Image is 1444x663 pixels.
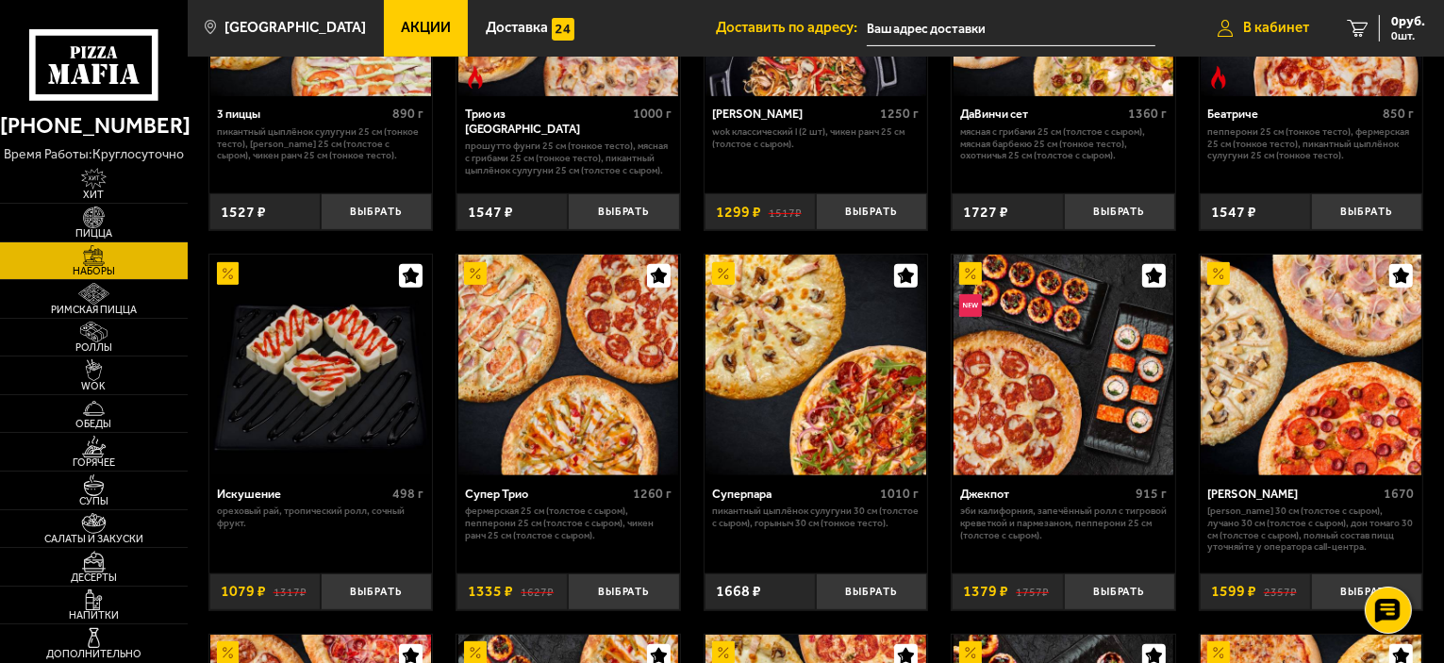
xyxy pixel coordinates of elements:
span: 1250 г [881,106,920,122]
span: 1547 ₽ [468,205,513,220]
span: 1547 ₽ [1211,205,1256,220]
s: 1317 ₽ [274,584,307,599]
a: АкционныйХет Трик [1200,255,1423,475]
span: Доставка [486,21,548,35]
div: ДаВинчи сет [960,107,1123,121]
div: [PERSON_NAME] [1207,487,1379,501]
input: Ваш адрес доставки [867,11,1155,46]
div: [PERSON_NAME] [712,107,875,121]
span: Ленинградская область, Всеволожский район, Мурино, Новая улица, 7к4, подъезд 1 [867,11,1155,46]
button: Выбрать [816,193,927,230]
span: 1360 г [1128,106,1167,122]
img: Острое блюдо [464,66,487,89]
p: Фермерская 25 см (толстое с сыром), Пепперони 25 см (толстое с сыром), Чикен Ранч 25 см (толстое ... [465,506,672,541]
span: 0 руб. [1391,15,1425,28]
div: Супер Трио [465,487,628,501]
span: 1079 ₽ [221,584,266,599]
span: Акции [401,21,451,35]
span: 1668 ₽ [716,584,761,599]
span: 498 г [392,486,423,502]
button: Выбрать [1064,573,1175,610]
span: 890 г [392,106,423,122]
span: 1379 ₽ [963,584,1008,599]
span: 915 г [1136,486,1167,502]
img: Суперпара [705,255,926,475]
img: Акционный [464,262,487,285]
img: Новинка [959,294,982,317]
span: [GEOGRAPHIC_DATA] [224,21,366,35]
button: Выбрать [321,193,432,230]
div: Джекпот [960,487,1131,501]
button: Выбрать [321,573,432,610]
p: [PERSON_NAME] 30 см (толстое с сыром), Лучано 30 см (толстое с сыром), Дон Томаго 30 см (толстое ... [1207,506,1414,554]
p: Эби Калифорния, Запечённый ролл с тигровой креветкой и пармезаном, Пепперони 25 см (толстое с сыр... [960,506,1167,541]
img: Джекпот [954,255,1174,475]
button: Выбрать [1311,193,1422,230]
p: Мясная с грибами 25 см (толстое с сыром), Мясная Барбекю 25 см (тонкое тесто), Охотничья 25 см (т... [960,126,1167,162]
span: 1010 г [881,486,920,502]
div: Трио из [GEOGRAPHIC_DATA] [465,107,628,136]
p: Пикантный цыплёнок сулугуни 25 см (тонкое тесто), [PERSON_NAME] 25 см (толстое с сыром), Чикен Ра... [217,126,423,162]
p: Wok классический L (2 шт), Чикен Ранч 25 см (толстое с сыром). [712,126,919,151]
img: Акционный [959,262,982,285]
div: Суперпара [712,487,875,501]
button: Выбрать [568,573,679,610]
span: 1260 г [633,486,672,502]
span: 1299 ₽ [716,205,761,220]
span: 1727 ₽ [963,205,1008,220]
p: Пепперони 25 см (тонкое тесто), Фермерская 25 см (тонкое тесто), Пикантный цыплёнок сулугуни 25 с... [1207,126,1414,162]
button: Выбрать [1064,193,1175,230]
s: 1627 ₽ [521,584,554,599]
s: 1517 ₽ [769,205,802,220]
div: 3 пиццы [217,107,388,121]
button: Выбрать [568,193,679,230]
p: Ореховый рай, Тропический ролл, Сочный фрукт. [217,506,423,530]
s: 2357 ₽ [1264,584,1297,599]
button: Выбрать [1311,573,1422,610]
span: 1670 [1385,486,1415,502]
a: АкционныйИскушение [209,255,433,475]
s: 1757 ₽ [1016,584,1049,599]
img: Супер Трио [458,255,679,475]
img: Акционный [712,262,735,285]
span: 0 шт. [1391,30,1425,41]
p: Прошутто Фунги 25 см (тонкое тесто), Мясная с грибами 25 см (тонкое тесто), Пикантный цыплёнок су... [465,141,672,176]
button: Выбрать [816,573,927,610]
div: Искушение [217,487,388,501]
a: АкционныйСуперпара [705,255,928,475]
span: В кабинет [1243,21,1309,35]
div: Беатриче [1207,107,1378,121]
img: Искушение [210,255,431,475]
span: 1527 ₽ [221,205,266,220]
span: 1335 ₽ [468,584,513,599]
img: Акционный [217,262,240,285]
img: 15daf4d41897b9f0e9f617042186c801.svg [552,18,574,41]
span: Доставить по адресу: [716,21,867,35]
a: АкционныйНовинкаДжекпот [952,255,1175,475]
span: 1000 г [633,106,672,122]
span: 850 г [1384,106,1415,122]
img: Острое блюдо [1207,66,1230,89]
a: АкционныйСупер Трио [456,255,680,475]
span: 1599 ₽ [1211,584,1256,599]
img: Акционный [1207,262,1230,285]
p: Пикантный цыплёнок сулугуни 30 см (толстое с сыром), Горыныч 30 см (тонкое тесто). [712,506,919,530]
img: Хет Трик [1201,255,1421,475]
